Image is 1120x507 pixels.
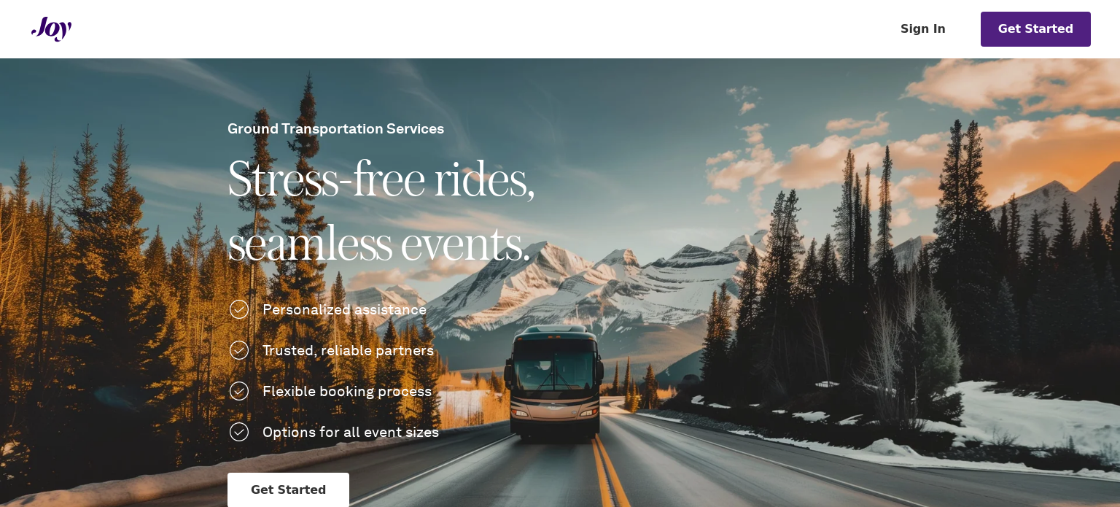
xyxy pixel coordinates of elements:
li: Personalized assistance [227,298,892,321]
span: Stress-free rides, [227,148,535,207]
div: Ground Transportation Services [227,117,892,140]
li: Options for all event sizes [227,420,892,444]
a: Get Started [981,12,1091,47]
li: Flexible booking process [227,379,892,403]
span: seamless events. [227,212,531,271]
a: Sign In [883,12,963,47]
li: Trusted, reliable partners [227,338,892,362]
